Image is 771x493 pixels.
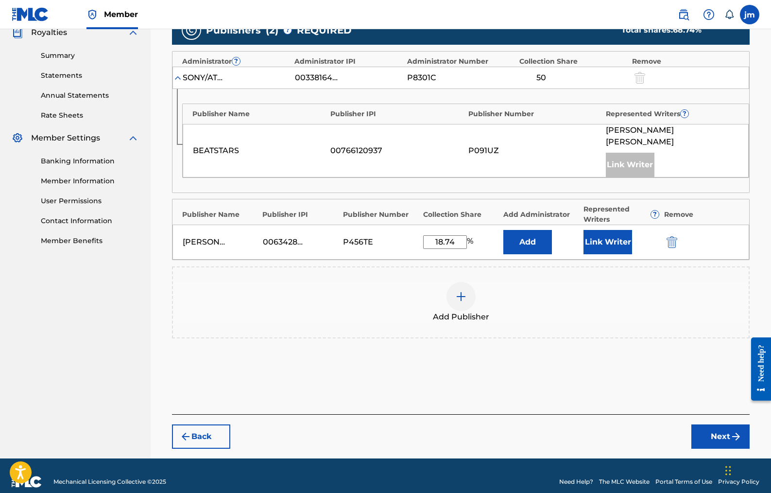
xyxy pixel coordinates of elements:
div: Remove [664,210,739,220]
img: expand-cell-toggle [173,73,183,83]
div: Administrator Number [407,56,514,67]
img: search [678,9,689,20]
div: Help [699,5,719,24]
div: Publisher Name [192,109,326,119]
div: Publisher Number [343,210,418,220]
a: Public Search [674,5,693,24]
span: Royalties [31,27,67,38]
div: Represented Writers [583,204,659,225]
div: Administrator [182,56,290,67]
div: Notifications [724,10,734,19]
a: Privacy Policy [718,477,759,486]
img: help [703,9,715,20]
span: ? [681,110,688,118]
div: BEATSTARS [193,145,326,157]
a: Need Help? [559,477,593,486]
button: Add [503,230,552,254]
span: ? [284,26,291,34]
div: Collection Share [519,56,627,67]
iframe: Chat Widget [722,446,771,493]
div: Publisher IPI [262,210,338,220]
a: Member Benefits [41,236,139,246]
img: MLC Logo [12,7,49,21]
span: 68.74 % [673,25,702,35]
div: Total shares: [621,24,730,36]
div: 00766120937 [330,145,463,157]
img: f7272a7cc735f4ea7f67.svg [730,431,742,442]
span: Member [104,9,138,20]
div: Publisher IPI [330,109,463,119]
a: Contact Information [41,216,139,226]
div: P091UZ [468,145,601,157]
div: Represented Writers [606,109,739,119]
div: Publisher Number [468,109,601,119]
span: ? [651,211,659,218]
a: Statements [41,70,139,81]
img: publishers [186,24,197,36]
div: Collection Share [423,210,498,220]
span: Add Publisher [433,311,489,323]
img: logo [12,476,42,488]
div: Add Administrator [503,210,579,220]
a: Member Information [41,176,139,186]
div: Publisher Name [182,210,257,220]
img: 12a2ab48e56ec057fbd8.svg [667,236,677,248]
span: Member Settings [31,132,100,144]
div: Administrator IPI [294,56,402,67]
a: User Permissions [41,196,139,206]
span: REQUIRED [297,23,352,37]
img: expand [127,27,139,38]
img: Top Rightsholder [86,9,98,20]
span: ? [232,57,240,65]
span: % [467,235,476,249]
span: ( 2 ) [266,23,278,37]
img: Member Settings [12,132,23,144]
img: expand [127,132,139,144]
span: Publishers [206,23,261,37]
a: Annual Statements [41,90,139,101]
img: Royalties [12,27,23,38]
a: Banking Information [41,156,139,166]
img: add [455,291,467,302]
button: Link Writer [583,230,632,254]
span: [PERSON_NAME] [PERSON_NAME] [606,124,738,148]
button: Back [172,424,230,449]
div: Drag [725,456,731,485]
a: Rate Sheets [41,110,139,121]
img: 7ee5dd4eb1f8a8e3ef2f.svg [180,431,191,442]
div: Remove [632,56,739,67]
a: Portal Terms of Use [655,477,712,486]
iframe: Resource Center [744,328,771,411]
a: Summary [41,51,139,61]
a: The MLC Website [599,477,650,486]
span: Mechanical Licensing Collective © 2025 [53,477,166,486]
div: User Menu [740,5,759,24]
button: Next [691,424,750,449]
